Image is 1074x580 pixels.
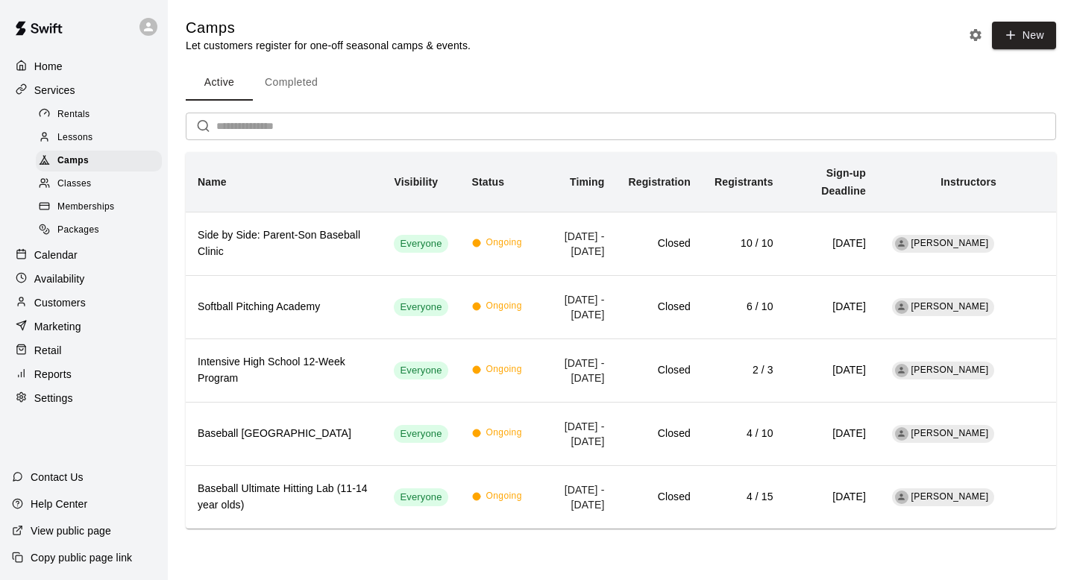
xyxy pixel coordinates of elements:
[715,362,773,379] h6: 2 / 3
[36,196,168,219] a: Memberships
[198,354,370,387] h6: Intensive High School 12-Week Program
[394,235,447,253] div: This service is visible to all of your customers
[715,426,773,442] h6: 4 / 10
[797,299,866,315] h6: [DATE]
[486,236,522,250] span: Ongoing
[31,523,111,538] p: View public page
[34,319,81,334] p: Marketing
[628,299,690,315] h6: Closed
[57,223,99,238] span: Packages
[186,18,471,38] h5: Camps
[940,176,996,188] b: Instructors
[12,244,156,266] a: Calendar
[34,391,73,406] p: Settings
[186,65,253,101] button: Active
[12,315,156,338] a: Marketing
[797,236,866,252] h6: [DATE]
[36,150,168,173] a: Camps
[36,220,162,241] div: Packages
[12,339,156,362] a: Retail
[36,173,168,196] a: Classes
[797,426,866,442] h6: [DATE]
[821,167,866,197] b: Sign-up Deadline
[911,365,989,375] span: [PERSON_NAME]
[34,248,78,262] p: Calendar
[36,219,168,242] a: Packages
[394,300,447,315] span: Everyone
[486,426,522,441] span: Ongoing
[992,22,1056,49] button: New
[198,227,370,260] h6: Side by Side: Parent-Son Baseball Clinic
[394,491,447,505] span: Everyone
[36,174,162,195] div: Classes
[198,481,370,514] h6: Baseball Ultimate Hitting Lab (11-14 year olds)
[186,152,1056,529] table: simple table
[198,299,370,315] h6: Softball Pitching Academy
[36,197,162,218] div: Memberships
[797,362,866,379] h6: [DATE]
[34,367,72,382] p: Reports
[57,200,114,215] span: Memberships
[36,127,162,148] div: Lessons
[57,177,91,192] span: Classes
[486,362,522,377] span: Ongoing
[628,489,690,505] h6: Closed
[534,402,617,465] td: [DATE] - [DATE]
[394,425,447,443] div: This service is visible to all of your customers
[628,426,690,442] h6: Closed
[486,489,522,504] span: Ongoing
[394,176,438,188] b: Visibility
[57,154,89,168] span: Camps
[12,387,156,409] a: Settings
[534,212,617,275] td: [DATE] - [DATE]
[34,271,85,286] p: Availability
[12,79,156,101] a: Services
[534,275,617,338] td: [DATE] - [DATE]
[534,338,617,402] td: [DATE] - [DATE]
[895,427,908,441] div: Thomas Rutherford
[34,59,63,74] p: Home
[472,176,505,188] b: Status
[31,550,132,565] p: Copy public page link
[797,489,866,505] h6: [DATE]
[253,65,330,101] button: Completed
[394,427,447,441] span: Everyone
[186,38,471,53] p: Let customers register for one-off seasonal camps & events.
[12,268,156,290] a: Availability
[394,362,447,379] div: This service is visible to all of your customers
[895,237,908,250] div: Dean Adams
[715,176,773,188] b: Registrants
[895,491,908,504] div: Thomas Rutherford
[31,497,87,511] p: Help Center
[394,237,447,251] span: Everyone
[628,176,690,188] b: Registration
[715,489,773,505] h6: 4 / 15
[911,428,989,438] span: [PERSON_NAME]
[12,363,156,385] a: Reports
[964,24,987,46] button: Camp settings
[570,176,605,188] b: Timing
[394,364,447,378] span: Everyone
[12,291,156,314] a: Customers
[36,126,168,149] a: Lessons
[34,295,86,310] p: Customers
[12,55,156,78] a: Home
[34,343,62,358] p: Retail
[911,301,989,312] span: [PERSON_NAME]
[715,236,773,252] h6: 10 / 10
[895,364,908,377] div: Cheyenne Simpson
[486,299,522,314] span: Ongoing
[715,299,773,315] h6: 6 / 10
[534,465,617,529] td: [DATE] - [DATE]
[911,491,989,502] span: [PERSON_NAME]
[628,362,690,379] h6: Closed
